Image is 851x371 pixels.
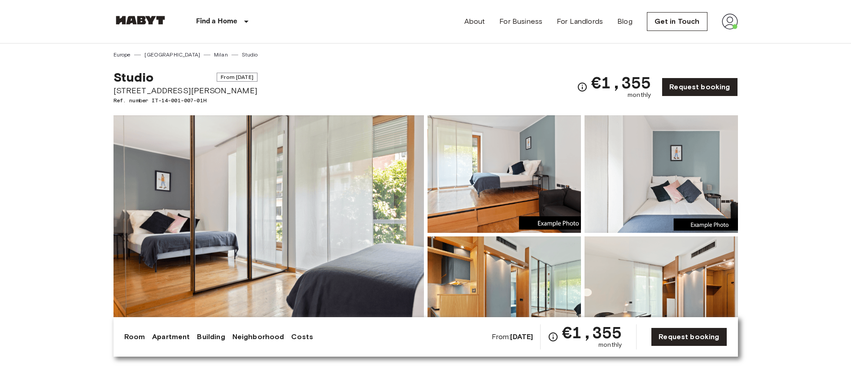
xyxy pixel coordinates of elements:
[113,70,154,85] span: Studio
[113,16,167,25] img: Habyt
[722,13,738,30] img: avatar
[113,51,131,59] a: Europe
[651,327,727,346] a: Request booking
[144,51,200,59] a: [GEOGRAPHIC_DATA]
[152,332,190,342] a: Apartment
[428,115,581,233] img: Picture of unit IT-14-001-007-01H
[232,332,284,342] a: Neighborhood
[113,115,424,354] img: Marketing picture of unit IT-14-001-007-01H
[647,12,707,31] a: Get in Touch
[197,332,225,342] a: Building
[492,332,533,342] span: From:
[510,332,533,341] b: [DATE]
[196,16,238,27] p: Find a Home
[598,340,622,349] span: monthly
[291,332,313,342] a: Costs
[113,85,257,96] span: [STREET_ADDRESS][PERSON_NAME]
[464,16,485,27] a: About
[591,74,651,91] span: €1,355
[217,73,257,82] span: From [DATE]
[428,236,581,354] img: Picture of unit IT-14-001-007-01H
[242,51,258,59] a: Studio
[113,96,257,105] span: Ref. number IT-14-001-007-01H
[662,78,738,96] a: Request booking
[617,16,633,27] a: Blog
[577,82,588,92] svg: Check cost overview for full price breakdown. Please note that discounts apply to new joiners onl...
[557,16,603,27] a: For Landlords
[562,324,622,340] span: €1,355
[548,332,559,342] svg: Check cost overview for full price breakdown. Please note that discounts apply to new joiners onl...
[585,115,738,233] img: Picture of unit IT-14-001-007-01H
[214,51,228,59] a: Milan
[585,236,738,354] img: Picture of unit IT-14-001-007-01H
[628,91,651,100] span: monthly
[124,332,145,342] a: Room
[499,16,542,27] a: For Business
